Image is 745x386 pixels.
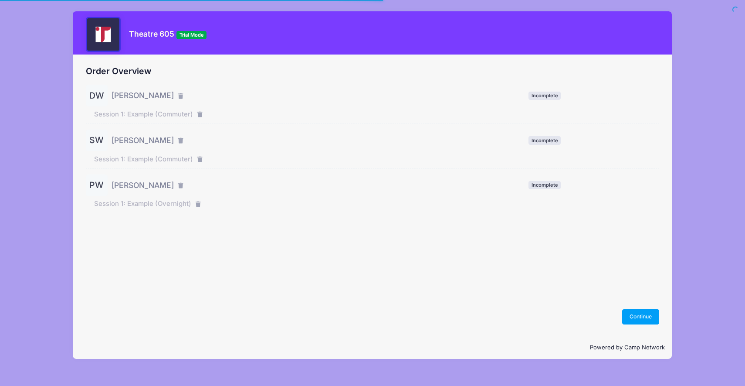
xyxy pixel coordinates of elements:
[94,154,193,164] span: Session 1: Example (Commuter)
[129,29,207,39] h3: Theatre 605
[86,66,660,76] h2: Order Overview
[112,180,174,191] span: [PERSON_NAME]
[94,109,193,119] span: Session 1: Example (Commuter)
[112,135,174,146] span: [PERSON_NAME]
[94,199,191,208] span: Session 1: Example (Overnight)
[86,130,108,151] div: SW
[86,174,108,196] div: PW
[622,309,660,324] button: Continue
[80,343,665,352] p: Powered by Camp Network
[86,85,108,106] div: DW
[528,92,561,100] span: Incomplete
[176,31,207,39] span: Trial Mode
[112,90,174,101] span: [PERSON_NAME]
[528,181,561,189] span: Incomplete
[528,136,561,144] span: Incomplete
